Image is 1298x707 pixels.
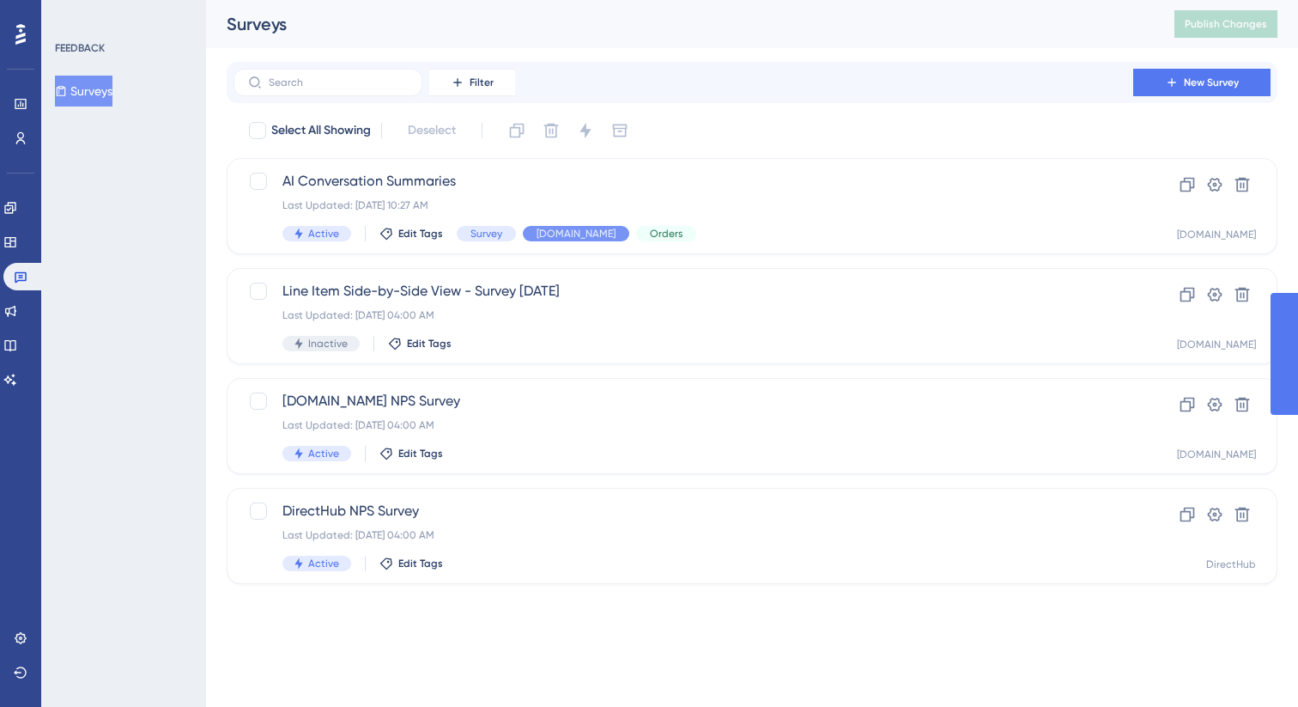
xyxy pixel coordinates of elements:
[282,171,1084,192] span: AI Conversation Summaries
[308,337,348,350] span: Inactive
[1226,639,1277,691] iframe: UserGuiding AI Assistant Launcher
[1206,558,1256,571] div: DirectHub
[470,76,494,89] span: Filter
[308,447,339,460] span: Active
[407,337,452,350] span: Edit Tags
[308,227,339,241] span: Active
[650,227,682,241] span: Orders
[1174,10,1277,38] button: Publish Changes
[379,447,443,460] button: Edit Tags
[398,557,443,570] span: Edit Tags
[1185,17,1267,31] span: Publish Changes
[269,76,408,88] input: Search
[429,69,515,96] button: Filter
[282,391,1084,411] span: [DOMAIN_NAME] NPS Survey
[282,198,1084,212] div: Last Updated: [DATE] 10:27 AM
[537,227,616,241] span: [DOMAIN_NAME]
[470,227,502,241] span: Survey
[55,41,105,55] div: FEEDBACK
[1177,338,1256,351] div: [DOMAIN_NAME]
[1177,228,1256,241] div: [DOMAIN_NAME]
[271,120,371,141] span: Select All Showing
[1133,69,1271,96] button: New Survey
[398,447,443,460] span: Edit Tags
[408,120,456,141] span: Deselect
[379,557,443,570] button: Edit Tags
[227,12,1131,36] div: Surveys
[282,281,1084,302] span: Line Item Side-by-Side View - Survey [DATE]
[1177,448,1256,461] div: [DOMAIN_NAME]
[282,528,1084,542] div: Last Updated: [DATE] 04:00 AM
[1184,76,1239,89] span: New Survey
[282,501,1084,521] span: DirectHub NPS Survey
[398,227,443,241] span: Edit Tags
[388,337,452,350] button: Edit Tags
[282,418,1084,432] div: Last Updated: [DATE] 04:00 AM
[282,308,1084,322] div: Last Updated: [DATE] 04:00 AM
[308,557,339,570] span: Active
[379,227,443,241] button: Edit Tags
[55,76,112,107] button: Surveys
[392,115,471,146] button: Deselect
